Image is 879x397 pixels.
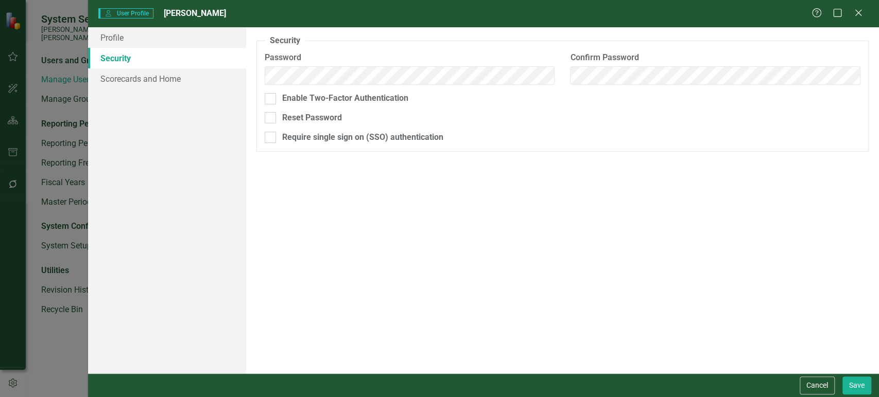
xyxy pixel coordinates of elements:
label: Password [265,52,555,64]
a: Scorecards and Home [88,68,246,89]
legend: Security [265,35,305,47]
button: Save [842,376,871,394]
div: Reset Password [282,112,342,124]
div: Require single sign on (SSO) authentication [282,132,443,143]
span: User Profile [98,8,153,19]
button: Cancel [800,376,835,394]
a: Profile [88,27,246,48]
span: [PERSON_NAME] [164,8,226,18]
a: Security [88,48,246,68]
label: Confirm Password [570,52,860,64]
div: Enable Two-Factor Authentication [282,93,408,104]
